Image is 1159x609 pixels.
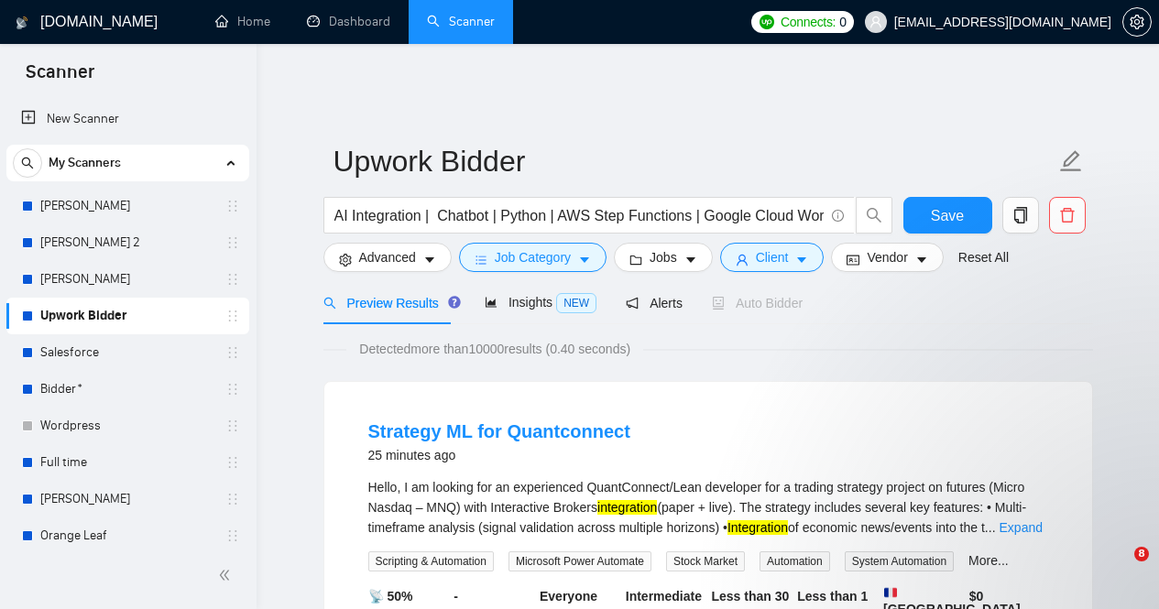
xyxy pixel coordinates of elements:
span: search [14,157,41,169]
span: caret-down [795,253,808,266]
span: 8 [1134,547,1149,561]
div: Hello, I am looking for an experienced QuantConnect/Lean developer for a trading strategy project... [368,477,1048,538]
span: robot [712,297,725,310]
span: 0 [839,12,847,32]
button: folderJobscaret-down [614,243,713,272]
b: $ 0 [969,589,984,604]
a: Upwork Bidder [40,298,214,334]
span: delete [1050,207,1085,223]
span: caret-down [578,253,591,266]
a: Bidder* [40,371,214,408]
span: Insights [485,295,596,310]
a: Full time [40,444,214,481]
span: Alerts [626,296,683,310]
span: System Automation [845,551,954,571]
span: search [323,297,336,310]
a: More... [968,553,1009,568]
span: caret-down [684,253,697,266]
b: Everyone [540,589,597,604]
a: [PERSON_NAME] 2 [40,224,214,261]
a: Salesforce [40,334,214,371]
mark: integration [597,500,657,515]
span: idcard [847,253,859,266]
button: settingAdvancedcaret-down [323,243,452,272]
a: dashboardDashboard [307,14,390,29]
span: holder [225,492,240,506]
span: user [736,253,749,266]
span: Scanner [11,59,109,97]
span: holder [225,455,240,470]
input: Scanner name... [333,138,1055,184]
span: holder [225,345,240,360]
span: info-circle [832,210,844,222]
a: setting [1122,15,1152,29]
mark: Integration [727,520,788,535]
span: caret-down [423,253,436,266]
button: barsJob Categorycaret-down [459,243,607,272]
span: Microsoft Power Automate [508,551,651,571]
button: delete [1049,197,1086,234]
span: Connects: [781,12,836,32]
img: logo [16,8,28,38]
span: holder [225,419,240,433]
a: Wordpress [40,408,214,444]
div: 25 minutes ago [368,444,630,466]
span: area-chart [485,296,497,309]
span: NEW [556,293,596,313]
span: search [857,207,891,223]
b: - [454,589,458,604]
button: setting [1122,7,1152,37]
span: Jobs [650,247,677,267]
span: Preview Results [323,296,455,310]
span: holder [225,309,240,323]
span: edit [1059,149,1083,173]
a: [PERSON_NAME] [40,261,214,298]
a: [PERSON_NAME] [40,188,214,224]
span: holder [225,528,240,543]
a: Strategy ML for Quantconnect [368,421,630,441]
span: holder [225,272,240,287]
span: Client [756,247,789,267]
span: setting [1123,15,1151,29]
button: search [13,148,42,178]
span: Advanced [359,247,416,267]
span: holder [225,235,240,250]
span: caret-down [915,253,928,266]
a: New Scanner [21,101,235,137]
span: copy [1003,207,1038,223]
input: Search Freelance Jobs... [334,204,824,227]
img: upwork-logo.png [760,15,774,29]
div: Tooltip anchor [446,294,463,310]
button: search [856,197,892,234]
b: 📡 50% [368,589,413,604]
button: Save [903,197,992,234]
a: [PERSON_NAME] [40,481,214,517]
span: Detected more than 10000 results (0.40 seconds) [346,339,643,359]
button: idcardVendorcaret-down [831,243,943,272]
a: Reset All [958,247,1009,267]
span: Job Category [495,247,571,267]
span: Scripting & Automation [368,551,494,571]
a: searchScanner [427,14,495,29]
span: holder [225,382,240,397]
button: copy [1002,197,1039,234]
span: user [869,16,882,28]
span: Save [931,204,964,227]
span: folder [629,253,642,266]
span: Stock Market [666,551,745,571]
li: New Scanner [6,101,249,137]
button: userClientcaret-down [720,243,825,272]
span: bars [475,253,487,266]
iframe: Intercom live chat [1097,547,1141,591]
span: Automation [760,551,830,571]
span: My Scanners [49,145,121,181]
span: double-left [218,566,236,584]
span: notification [626,297,639,310]
b: Intermediate [626,589,702,604]
span: setting [339,253,352,266]
span: Auto Bidder [712,296,803,310]
a: Orange Leaf [40,517,214,554]
img: 🇫🇷 [884,586,897,599]
a: homeHome [215,14,270,29]
span: Vendor [867,247,907,267]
